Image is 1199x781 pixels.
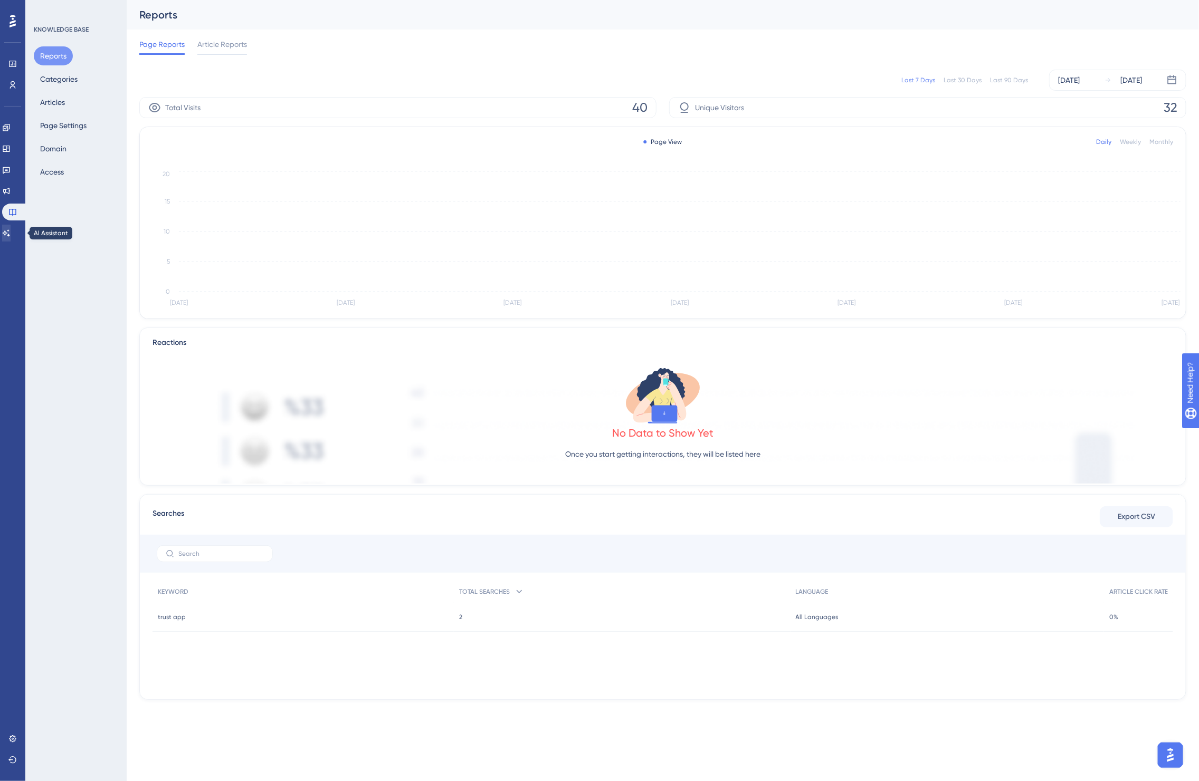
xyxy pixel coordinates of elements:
[1149,138,1173,146] div: Monthly
[459,613,462,621] span: 2
[838,300,855,307] tspan: [DATE]
[153,507,184,526] span: Searches
[163,170,170,178] tspan: 20
[1058,74,1080,86] div: [DATE]
[34,25,89,34] div: KNOWLEDGE BASE
[158,613,186,621] span: trust app
[139,7,1160,22] div: Reports
[1162,300,1180,307] tspan: [DATE]
[166,288,170,295] tspan: 0
[34,162,70,181] button: Access
[612,426,713,440] div: No Data to Show Yet
[901,76,935,84] div: Last 7 Days
[1096,138,1111,146] div: Daily
[1005,300,1023,307] tspan: [DATE]
[1109,587,1168,596] span: ARTICLE CLICK RATE
[167,258,170,265] tspan: 5
[1109,613,1118,621] span: 0%
[164,228,170,235] tspan: 10
[504,300,522,307] tspan: [DATE]
[165,198,170,205] tspan: 15
[644,138,682,146] div: Page View
[337,300,355,307] tspan: [DATE]
[1164,99,1177,116] span: 32
[1100,506,1173,527] button: Export CSV
[34,46,73,65] button: Reports
[796,613,839,621] span: All Languages
[944,76,982,84] div: Last 30 Days
[178,550,264,557] input: Search
[170,300,188,307] tspan: [DATE]
[1120,138,1141,146] div: Weekly
[695,101,744,114] span: Unique Visitors
[34,139,73,158] button: Domain
[34,93,71,112] button: Articles
[565,448,760,460] p: Once you start getting interactions, they will be listed here
[34,70,84,89] button: Categories
[671,300,689,307] tspan: [DATE]
[34,116,93,135] button: Page Settings
[990,76,1028,84] div: Last 90 Days
[1155,739,1186,771] iframe: UserGuiding AI Assistant Launcher
[139,38,185,51] span: Page Reports
[153,336,1173,349] div: Reactions
[25,3,66,15] span: Need Help?
[1118,510,1155,523] span: Export CSV
[1120,74,1142,86] div: [DATE]
[796,587,829,596] span: LANGUAGE
[459,587,510,596] span: TOTAL SEARCHES
[197,38,247,51] span: Article Reports
[165,101,201,114] span: Total Visits
[158,587,188,596] span: KEYWORD
[632,99,648,116] span: 40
